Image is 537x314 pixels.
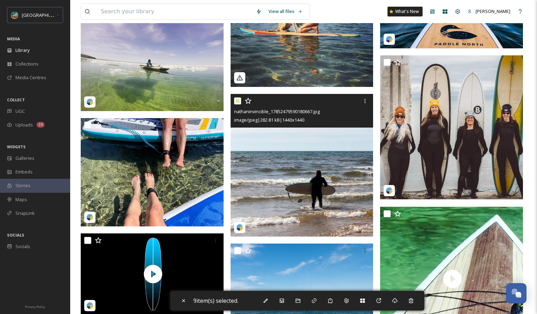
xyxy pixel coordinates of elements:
img: leela.manda_708140d2-ede6-183a-36cd-596498ea5978.jpg [81,118,225,226]
a: Privacy Policy [25,302,45,310]
div: 18 [37,122,45,128]
img: dev906ght_dc53d200-24b7-7df3-7e82-ef5a2d40dbd4.jpg [81,3,225,111]
span: SnapLink [15,210,35,217]
a: What's New [387,7,423,16]
span: nathaninvincible_17852479590180667.jpg [234,108,320,115]
a: View all files [265,5,306,18]
img: snapsea-logo.png [86,98,93,105]
span: UGC [15,108,25,115]
span: 9 item(s) selected. [193,297,238,305]
span: [GEOGRAPHIC_DATA][US_STATE] [22,12,90,18]
span: MEDIA [7,36,20,41]
span: Media Centres [15,74,46,81]
span: Galleries [15,155,34,162]
img: nathaninvincible_17852479590180667.jpg [231,94,373,237]
span: image/jpeg | 282.81 kB | 1440 x 1440 [234,117,304,123]
img: Snapsea%20Profile.jpg [11,12,18,19]
span: [PERSON_NAME] [476,8,510,14]
span: Socials [15,243,30,250]
span: Stories [15,182,31,189]
span: Maps [15,196,27,203]
img: snapsea-logo.png [386,187,393,194]
span: Collections [15,61,39,67]
input: Search your library [97,4,252,19]
span: Uploads [15,122,33,128]
img: snapsea-logo.png [236,224,243,231]
span: Library [15,47,29,54]
a: [PERSON_NAME] [464,5,514,18]
img: snapsea-logo.png [86,214,93,221]
img: snapsea-logo.png [386,36,393,43]
button: Open Chat [506,283,526,303]
span: SOCIALS [7,232,24,238]
span: Privacy Policy [25,305,45,309]
span: WIDGETS [7,144,26,149]
span: COLLECT [7,97,25,102]
span: Embeds [15,169,33,175]
img: UPTravel_d0c557bb-6ea0-92fb-04c2-77a4cd90a219.jpg [380,55,525,200]
img: snapsea-logo.png [86,302,93,309]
